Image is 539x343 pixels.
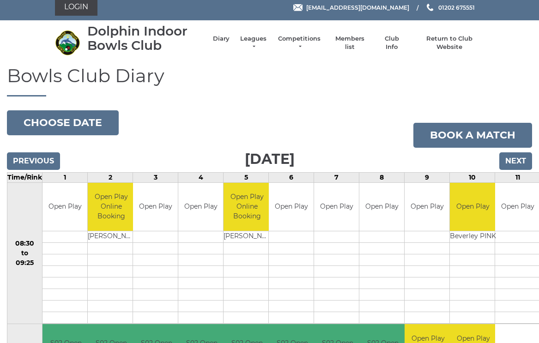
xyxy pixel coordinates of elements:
td: 4 [178,172,224,182]
img: Dolphin Indoor Bowls Club [55,30,80,55]
td: 8 [359,172,405,182]
td: 3 [133,172,178,182]
span: [EMAIL_ADDRESS][DOMAIN_NAME] [306,4,409,11]
td: Time/Rink [7,172,42,182]
a: Members list [331,35,369,51]
td: 7 [314,172,359,182]
a: Return to Club Website [414,35,484,51]
td: 10 [450,172,495,182]
td: Open Play [178,183,223,231]
a: Book a match [413,123,532,148]
h1: Bowls Club Diary [7,66,532,96]
a: Diary [213,35,230,43]
td: 2 [88,172,133,182]
div: Dolphin Indoor Bowls Club [87,24,204,53]
td: Open Play [269,183,314,231]
input: Previous [7,152,60,170]
td: [PERSON_NAME] [88,231,134,243]
td: 08:30 to 09:25 [7,182,42,324]
a: Competitions [277,35,321,51]
a: Email [EMAIL_ADDRESS][DOMAIN_NAME] [293,3,409,12]
td: Open Play [405,183,449,231]
td: Open Play [450,183,496,231]
img: Phone us [427,4,433,11]
td: Open Play Online Booking [224,183,270,231]
td: 5 [224,172,269,182]
td: Beverley PINK [450,231,496,243]
td: Open Play [359,183,404,231]
a: Leagues [239,35,268,51]
td: Open Play [314,183,359,231]
td: 9 [405,172,450,182]
button: Choose date [7,110,119,135]
td: Open Play [133,183,178,231]
td: 6 [269,172,314,182]
input: Next [499,152,532,170]
a: Phone us 01202 675551 [425,3,475,12]
a: Club Info [378,35,405,51]
td: Open Play [42,183,87,231]
span: 01202 675551 [438,4,475,11]
td: 1 [42,172,88,182]
td: [PERSON_NAME] [224,231,270,243]
img: Email [293,4,303,11]
td: Open Play Online Booking [88,183,134,231]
